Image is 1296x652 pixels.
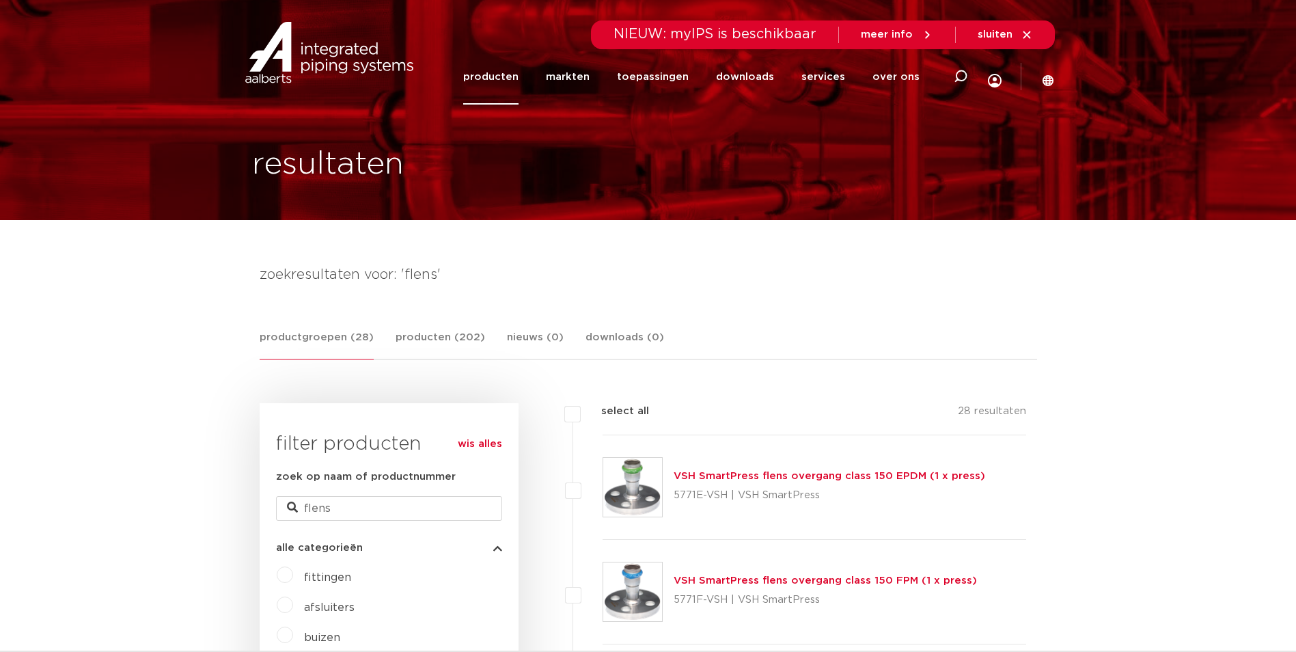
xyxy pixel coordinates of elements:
a: services [801,49,845,105]
a: buizen [304,632,340,643]
a: markten [546,49,590,105]
a: wis alles [458,436,502,452]
a: fittingen [304,572,351,583]
h3: filter producten [276,431,502,458]
button: alle categorieën [276,543,502,553]
a: productgroepen (28) [260,329,374,359]
p: 5771F-VSH | VSH SmartPress [674,589,977,611]
input: zoeken [276,496,502,521]
nav: Menu [463,49,920,105]
a: sluiten [978,29,1033,41]
img: Thumbnail for VSH SmartPress flens overgang class 150 FPM (1 x press) [603,562,662,621]
a: meer info [861,29,933,41]
a: nieuws (0) [507,329,564,359]
span: meer info [861,29,913,40]
p: 28 resultaten [958,403,1026,424]
a: downloads [716,49,774,105]
a: VSH SmartPress flens overgang class 150 FPM (1 x press) [674,575,977,586]
label: zoek op naam of productnummer [276,469,456,485]
a: downloads (0) [585,329,664,359]
a: afsluiters [304,602,355,613]
p: 5771E-VSH | VSH SmartPress [674,485,985,506]
h1: resultaten [252,143,404,187]
h4: zoekresultaten voor: 'flens' [260,264,1037,286]
img: Thumbnail for VSH SmartPress flens overgang class 150 EPDM (1 x press) [603,458,662,517]
span: NIEUW: myIPS is beschikbaar [613,27,816,41]
a: toepassingen [617,49,689,105]
a: producten [463,49,519,105]
span: sluiten [978,29,1012,40]
a: producten (202) [396,329,485,359]
a: over ons [872,49,920,105]
label: select all [581,403,649,420]
span: alle categorieën [276,543,363,553]
div: my IPS [988,45,1002,109]
a: VSH SmartPress flens overgang class 150 EPDM (1 x press) [674,471,985,481]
